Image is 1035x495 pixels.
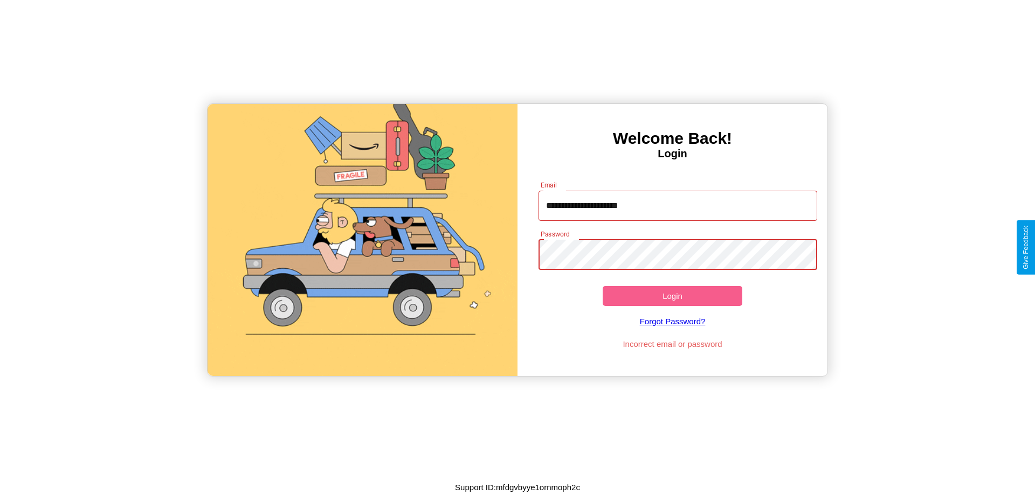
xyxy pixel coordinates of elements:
img: gif [208,104,517,376]
p: Support ID: mfdgvbyye1ornmoph2c [455,480,580,494]
a: Forgot Password? [533,306,812,337]
p: Incorrect email or password [533,337,812,351]
h3: Welcome Back! [517,129,827,148]
label: Password [541,229,569,239]
label: Email [541,180,557,190]
div: Give Feedback [1022,226,1030,269]
button: Login [603,286,742,306]
h4: Login [517,148,827,160]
